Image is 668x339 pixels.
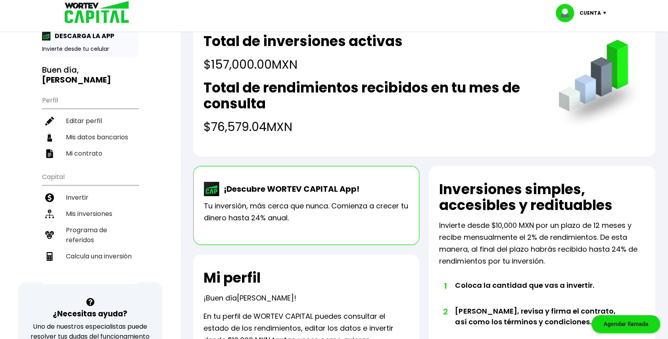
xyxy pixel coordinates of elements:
[439,181,645,213] h2: Inversiones simples, accesibles y redituables
[42,222,138,248] a: Programa de referidos
[42,206,138,222] a: Mis inversiones
[42,129,138,145] a: Mis datos bancarios
[45,149,54,158] img: contrato-icon.f2db500c.svg
[601,12,612,14] img: icon-down
[42,45,138,53] p: Invierte desde tu celular
[45,210,54,218] img: inversiones-icon.6695dc30.svg
[439,220,645,267] p: Invierte desde $10,000 MXN por un plazo de 12 meses y recibe mensualmente el 2% de rendimientos. ...
[237,293,294,303] span: [PERSON_NAME]
[203,292,296,304] p: ¡Buen día !
[45,117,54,125] img: editar-icon.952d3147.svg
[204,182,220,196] img: wortev-capital-app-icon
[203,118,543,136] h4: $76,579.04 MXN
[591,315,660,333] div: Agendar llamada
[45,252,54,261] img: calculadora-icon.17d418c4.svg
[53,308,127,320] h3: ¿Necesitas ayuda?
[42,189,138,206] a: Invertir
[45,133,54,142] img: datos-icon.10cf9172.svg
[443,280,447,292] span: 1
[203,270,261,286] h2: Mi perfil
[203,56,403,73] h4: $157,000.00 MXN
[42,74,111,85] b: [PERSON_NAME]
[555,40,645,130] img: grafica.516fef24.png
[220,183,359,195] p: ¡Descubre WORTEV CAPITAL App!
[42,65,138,85] h3: Buen día,
[45,193,54,202] img: invertir-icon.b3b967d7.svg
[580,7,601,19] p: Cuenta
[42,248,138,264] a: Calcula una inversión
[443,306,447,318] span: 2
[51,31,114,41] p: DESCARGA LA APP
[42,91,138,162] ul: Perfil
[42,145,138,162] a: Mi contrato
[203,80,543,112] h2: Total de rendimientos recibidos en tu mes de consulta
[556,4,580,22] img: profile-image
[42,168,138,284] ul: Capital
[42,113,138,129] a: Editar perfil
[455,280,624,306] li: Coloca la cantidad que vas a invertir.
[203,33,403,49] h2: Total de inversiones activas
[204,200,409,224] p: Tu inversión, más cerca que nunca. Comienza a crecer tu dinero hasta 24% anual.
[45,231,54,239] img: recomiendanos-icon.9b8e9327.svg
[42,32,51,40] img: app-icon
